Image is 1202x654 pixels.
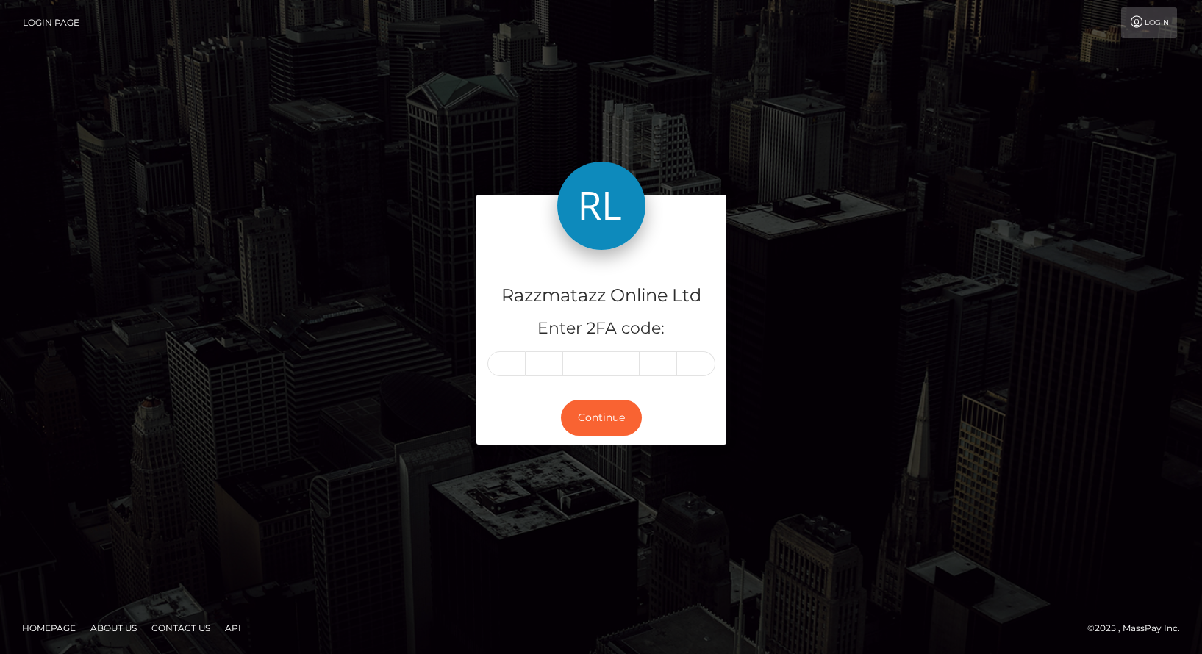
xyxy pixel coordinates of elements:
a: About Us [85,617,143,639]
a: API [219,617,247,639]
h5: Enter 2FA code: [487,317,715,340]
a: Homepage [16,617,82,639]
a: Login [1121,7,1177,38]
a: Contact Us [146,617,216,639]
a: Login Page [23,7,79,38]
div: © 2025 , MassPay Inc. [1087,620,1191,636]
button: Continue [561,400,642,436]
img: Razzmatazz Online Ltd [557,162,645,250]
h4: Razzmatazz Online Ltd [487,283,715,309]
